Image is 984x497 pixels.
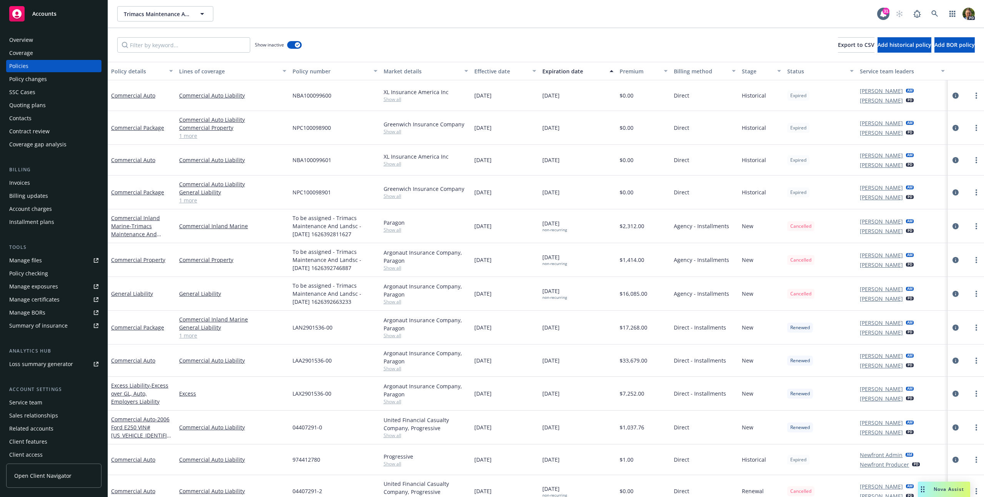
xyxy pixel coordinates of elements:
[742,389,753,398] span: New
[860,419,903,427] a: [PERSON_NAME]
[6,177,101,189] a: Invoices
[972,356,981,365] a: more
[951,289,960,298] a: circleInformation
[474,487,492,495] span: [DATE]
[674,423,689,431] span: Direct
[790,357,810,364] span: Renewed
[934,486,964,492] span: Nova Assist
[860,361,903,369] a: [PERSON_NAME]
[674,188,689,196] span: Direct
[860,319,903,327] a: [PERSON_NAME]
[6,216,101,228] a: Installment plans
[857,62,947,80] button: Service team leaders
[179,423,286,431] a: Commercial Auto Liability
[542,287,567,300] span: [DATE]
[9,280,58,293] div: Manage exposures
[918,482,927,497] div: Drag to move
[293,356,332,364] span: LAA2901536-00
[972,423,981,432] a: more
[787,67,845,75] div: Status
[111,92,155,99] a: Commercial Auto
[860,129,903,137] a: [PERSON_NAME]
[179,290,286,298] a: General Liability
[6,203,101,215] a: Account charges
[111,382,168,405] span: - Excess over GL, Auto, Employers Liability
[179,67,278,75] div: Lines of coverage
[892,6,907,22] a: Start snowing
[860,119,903,127] a: [PERSON_NAME]
[384,161,468,167] span: Show all
[6,190,101,202] a: Billing updates
[9,99,46,111] div: Quoting plans
[384,265,468,271] span: Show all
[6,436,101,448] a: Client features
[384,349,468,365] div: Argonaut Insurance Company, Paragon
[6,166,101,174] div: Billing
[790,257,811,263] span: Cancelled
[860,96,903,104] a: [PERSON_NAME]
[972,455,981,464] a: more
[9,34,33,46] div: Overview
[674,222,729,230] span: Agency - Installments
[384,152,468,161] div: XL Insurance America Inc
[111,256,165,263] a: Commercial Property
[111,456,155,463] a: Commercial Auto
[742,124,766,132] span: Historical
[384,67,460,75] div: Market details
[860,261,903,269] a: [PERSON_NAME]
[739,62,784,80] button: Stage
[474,91,492,99] span: [DATE]
[972,188,981,197] a: more
[860,184,903,192] a: [PERSON_NAME]
[474,389,492,398] span: [DATE]
[790,390,810,397] span: Renewed
[674,124,689,132] span: Direct
[179,132,286,140] a: 1 more
[179,222,286,230] a: Commercial Inland Marine
[111,416,171,455] span: - 2006 Ford E250 VIN# [US_VEHICLE_IDENTIFICATION_NUMBER] - [PERSON_NAME]
[951,255,960,265] a: circleInformation
[9,203,52,215] div: Account charges
[6,254,101,267] a: Manage files
[9,60,28,72] div: Policies
[542,124,560,132] span: [DATE]
[179,356,286,364] a: Commercial Auto Liability
[671,62,739,80] button: Billing method
[6,244,101,251] div: Tools
[542,91,560,99] span: [DATE]
[293,156,331,164] span: NBA100099601
[951,91,960,100] a: circleInformation
[111,156,155,164] a: Commercial Auto
[176,62,289,80] button: Lines of coverage
[620,323,647,331] span: $17,268.00
[962,8,975,20] img: photo
[542,295,567,300] div: non-recurring
[14,472,71,480] span: Open Client Navigator
[674,256,729,264] span: Agency - Installments
[111,324,164,331] a: Commercial Package
[6,112,101,124] a: Contacts
[951,455,960,464] a: circleInformation
[674,456,689,464] span: Direct
[674,91,689,99] span: Direct
[860,394,903,403] a: [PERSON_NAME]
[742,156,766,164] span: Historical
[620,222,644,230] span: $2,312.00
[111,416,170,455] a: Commercial Auto
[617,62,671,80] button: Premium
[474,323,492,331] span: [DATE]
[620,456,633,464] span: $1.00
[784,62,857,80] button: Status
[474,456,492,464] span: [DATE]
[474,356,492,364] span: [DATE]
[6,358,101,370] a: Loss summary generator
[860,87,903,95] a: [PERSON_NAME]
[790,124,806,131] span: Expired
[542,356,560,364] span: [DATE]
[474,156,492,164] span: [DATE]
[742,256,753,264] span: New
[384,248,468,265] div: Argonaut Insurance Company, Paragon
[972,389,981,398] a: more
[9,86,35,98] div: SSC Cases
[6,267,101,280] a: Policy checking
